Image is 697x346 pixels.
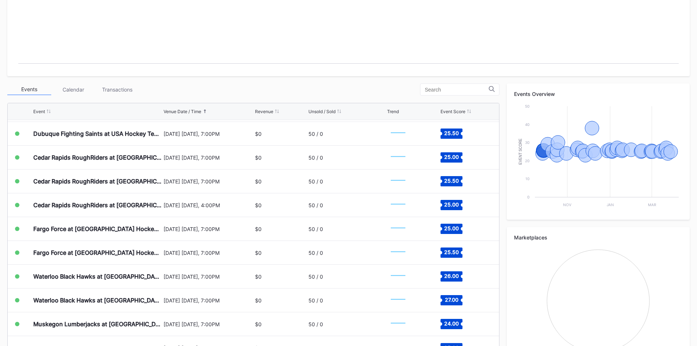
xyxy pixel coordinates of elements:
text: 25.50 [444,130,459,136]
text: 25.00 [444,154,459,160]
text: 26.00 [444,273,459,279]
div: $0 [255,202,262,208]
div: Venue Date / Time [164,109,201,114]
text: 27.00 [445,297,458,303]
div: 50 / 0 [308,226,323,232]
div: [DATE] [DATE], 7:00PM [164,274,254,280]
div: Fargo Force at [GEOGRAPHIC_DATA] Hockey Team U-17 [33,225,162,232]
div: Transactions [95,84,139,95]
text: 25.00 [444,225,459,231]
svg: Chart title [387,267,409,286]
div: 50 / 0 [308,274,323,280]
div: 50 / 0 [308,155,323,161]
div: [DATE] [DATE], 7:00PM [164,226,254,232]
div: [DATE] [DATE], 7:00PM [164,178,254,185]
text: 24.00 [444,320,459,327]
div: Cedar Rapids RoughRiders at [GEOGRAPHIC_DATA] Hockey Team U-17 [33,154,162,161]
svg: Chart title [514,103,682,212]
div: Waterloo Black Hawks at [GEOGRAPHIC_DATA] Hockey NTDP U-18 [33,297,162,304]
div: [DATE] [DATE], 7:00PM [164,321,254,327]
text: 25.50 [444,249,459,255]
text: 20 [525,159,529,163]
text: 25.50 [444,178,459,184]
div: Cedar Rapids RoughRiders at [GEOGRAPHIC_DATA] Hockey Team U-17 [33,178,162,185]
div: $0 [255,155,262,161]
svg: Chart title [387,172,409,190]
div: $0 [255,321,262,327]
svg: Chart title [387,124,409,143]
div: $0 [255,274,262,280]
div: Fargo Force at [GEOGRAPHIC_DATA] Hockey Team U-17 [33,249,162,256]
div: Marketplaces [514,234,682,241]
div: 50 / 0 [308,250,323,256]
div: Waterloo Black Hawks at [GEOGRAPHIC_DATA] Hockey NTDP U-18 [33,273,162,280]
svg: Chart title [387,315,409,333]
div: $0 [255,297,262,304]
div: Muskegon Lumberjacks at [GEOGRAPHIC_DATA] Hockey NTDP U-18 [33,320,162,328]
div: Calendar [51,84,95,95]
svg: Chart title [387,196,409,214]
svg: Chart title [387,148,409,167]
div: 50 / 0 [308,178,323,185]
text: Jan [607,202,614,207]
div: $0 [255,178,262,185]
div: Dubuque Fighting Saints at USA Hockey Team U-17 [33,130,162,137]
div: Unsold / Sold [308,109,336,114]
div: Events [7,84,51,95]
text: 50 [525,104,529,108]
text: 25.00 [444,201,459,208]
input: Search [425,87,489,93]
div: [DATE] [DATE], 7:00PM [164,155,254,161]
text: Mar [648,202,656,207]
svg: Chart title [387,243,409,262]
div: 50 / 0 [308,297,323,304]
div: Events Overview [514,91,682,97]
div: Event Score [441,109,465,114]
svg: Chart title [387,291,409,309]
div: Trend [387,109,399,114]
div: [DATE] [DATE], 7:00PM [164,131,254,137]
div: $0 [255,250,262,256]
div: Event [33,109,45,114]
div: Cedar Rapids RoughRiders at [GEOGRAPHIC_DATA] Hockey Team U-17 [33,201,162,209]
div: $0 [255,131,262,137]
div: 50 / 0 [308,321,323,327]
div: [DATE] [DATE], 7:00PM [164,250,254,256]
text: Event Score [518,138,522,165]
div: 50 / 0 [308,202,323,208]
text: 40 [525,122,529,127]
div: 50 / 0 [308,131,323,137]
div: Revenue [255,109,273,114]
div: [DATE] [DATE], 4:00PM [164,202,254,208]
text: Nov [563,202,572,207]
div: $0 [255,226,262,232]
text: 0 [527,195,529,199]
div: [DATE] [DATE], 7:00PM [164,297,254,304]
svg: Chart title [387,220,409,238]
text: 30 [525,140,529,145]
text: 10 [525,176,529,181]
